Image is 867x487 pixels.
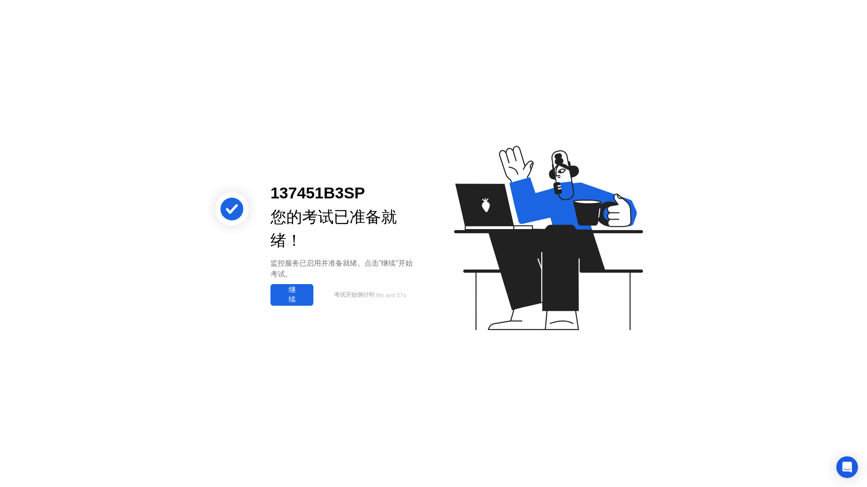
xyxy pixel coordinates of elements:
[270,181,419,205] div: 137451B3SP
[836,456,858,478] div: Open Intercom Messenger
[270,205,419,253] div: 您的考试已准备就绪！
[270,258,419,280] div: 监控服务已启用并准备就绪。点击”继续”开始考试。
[270,284,313,306] button: 继续
[273,285,311,304] div: 继续
[318,286,419,303] button: 考试开始倒计时9m and 57s
[376,292,406,299] span: 9m and 57s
